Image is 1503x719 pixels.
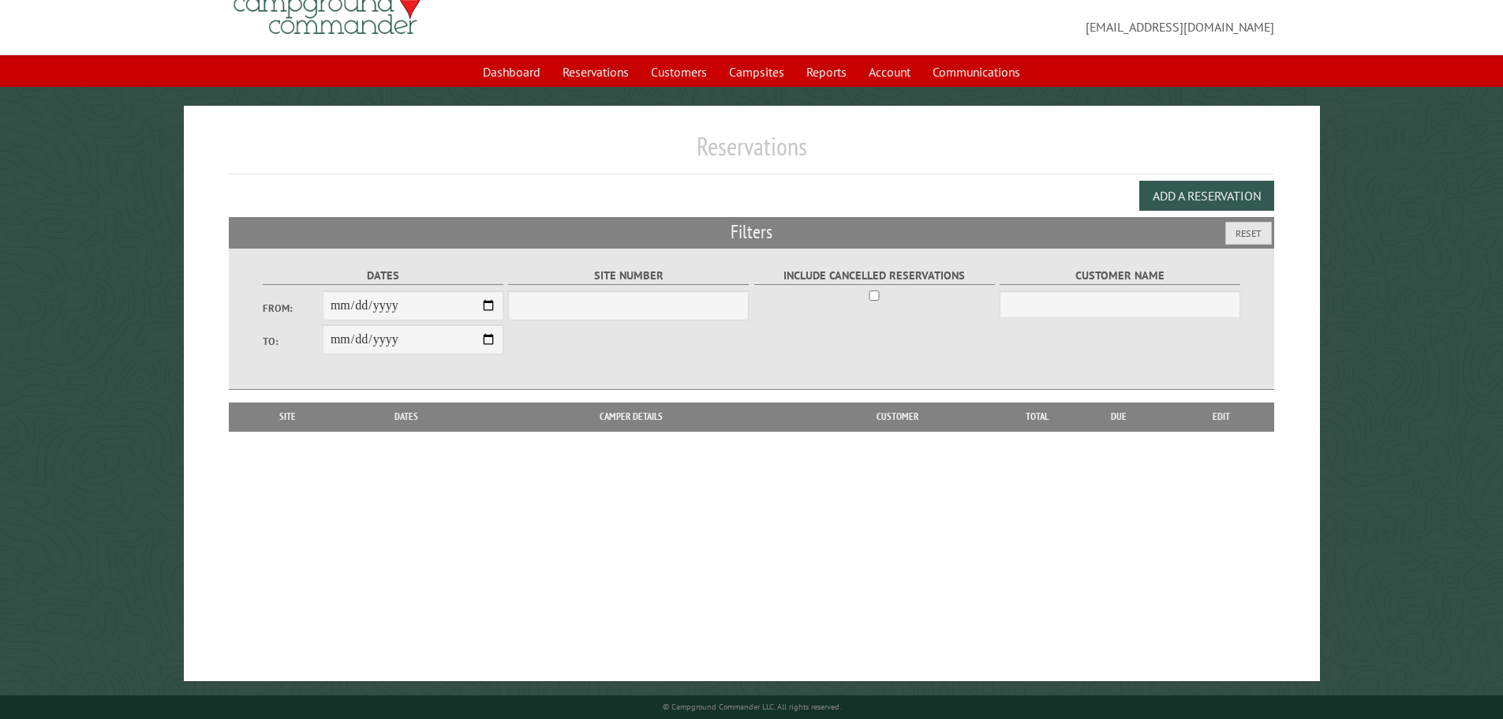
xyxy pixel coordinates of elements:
[1225,222,1272,245] button: Reset
[788,403,1006,431] th: Customer
[237,403,339,431] th: Site
[263,334,323,349] label: To:
[1000,267,1240,285] label: Customer Name
[1006,403,1069,431] th: Total
[641,57,716,87] a: Customers
[339,403,474,431] th: Dates
[229,131,1275,174] h1: Reservations
[1139,181,1274,211] button: Add a Reservation
[663,702,841,712] small: © Campground Commander LLC. All rights reserved.
[797,57,856,87] a: Reports
[508,267,749,285] label: Site Number
[474,403,788,431] th: Camper Details
[229,217,1275,247] h2: Filters
[553,57,638,87] a: Reservations
[923,57,1030,87] a: Communications
[754,267,995,285] label: Include Cancelled Reservations
[263,301,323,316] label: From:
[1168,403,1275,431] th: Edit
[1069,403,1168,431] th: Due
[263,267,503,285] label: Dates
[859,57,920,87] a: Account
[720,57,794,87] a: Campsites
[473,57,550,87] a: Dashboard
